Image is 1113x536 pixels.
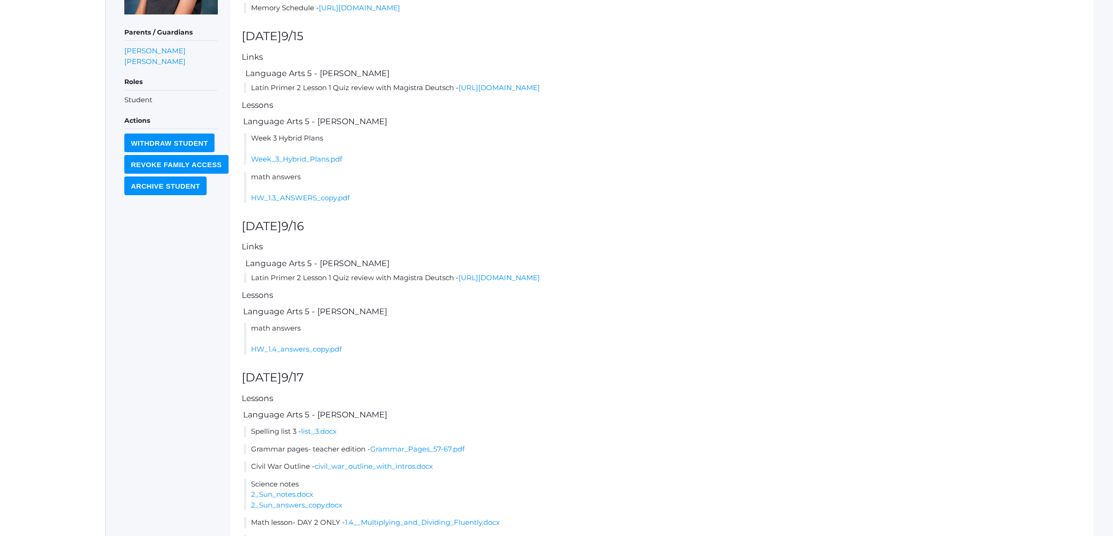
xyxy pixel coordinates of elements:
h5: Actions [124,113,218,129]
h5: Language Arts 5 - [PERSON_NAME] [242,410,1082,419]
li: math answers [244,172,1082,204]
li: Student [124,95,218,106]
a: [PERSON_NAME] [124,45,186,56]
h5: Language Arts 5 - [PERSON_NAME] [242,117,1082,126]
input: Revoke Family Access [124,155,229,174]
li: Spelling list 3 - [244,426,1082,437]
a: Grammar_Pages_57-67.pdf [370,444,465,453]
li: math answers [244,323,1082,355]
a: 2_Sun_notes.docx [251,490,313,499]
a: 2_Sun_answers_copy.docx [251,501,342,509]
li: Science notes [244,479,1082,511]
a: list_3.docx [301,427,337,436]
a: 1.4__Multiplying_and_Dividing_Fluently.docx [345,518,500,527]
a: HW_1.4_answers_copy.pdf [251,345,342,353]
h2: [DATE] [242,30,1082,43]
a: [PERSON_NAME] [124,56,186,67]
input: Withdraw Student [124,134,215,152]
h5: Language Arts 5 - [PERSON_NAME] [244,259,1082,268]
li: Memory Schedule - [244,3,1082,14]
span: 9/15 [281,29,303,43]
a: Week_3_Hybrid_Plans.pdf [251,155,342,163]
h5: Lessons [242,101,1082,110]
h2: [DATE] [242,220,1082,233]
h5: Lessons [242,394,1082,403]
li: Math lesson- DAY 2 ONLY - [244,517,1082,528]
h5: Links [242,53,1082,62]
input: Archive Student [124,176,207,195]
li: Week 3 Hybrid Plans [244,133,1082,165]
a: civil_war_outline_with_intros.docx [315,462,433,471]
li: Civil War Outline - [244,461,1082,472]
span: 9/17 [281,370,304,384]
li: Grammar pages- teacher edition - [244,444,1082,455]
h5: Language Arts 5 - [PERSON_NAME] [244,69,1082,78]
a: [URL][DOMAIN_NAME] [459,83,540,92]
h5: Links [242,242,1082,251]
h5: Roles [124,74,218,90]
h5: Lessons [242,291,1082,300]
a: [URL][DOMAIN_NAME] [459,273,540,282]
h5: Language Arts 5 - [PERSON_NAME] [242,307,1082,316]
li: Latin Primer 2 Lesson 1 Quiz review with Magistra Deutsch - [244,83,1082,93]
a: HW_1.3_ANSWERS_copy.pdf [251,193,350,202]
a: [URL][DOMAIN_NAME] [319,3,400,12]
h5: Parents / Guardians [124,25,218,41]
li: Latin Primer 2 Lesson 1 Quiz review with Magistra Deutsch - [244,273,1082,283]
h2: [DATE] [242,371,1082,384]
span: 9/16 [281,219,304,233]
